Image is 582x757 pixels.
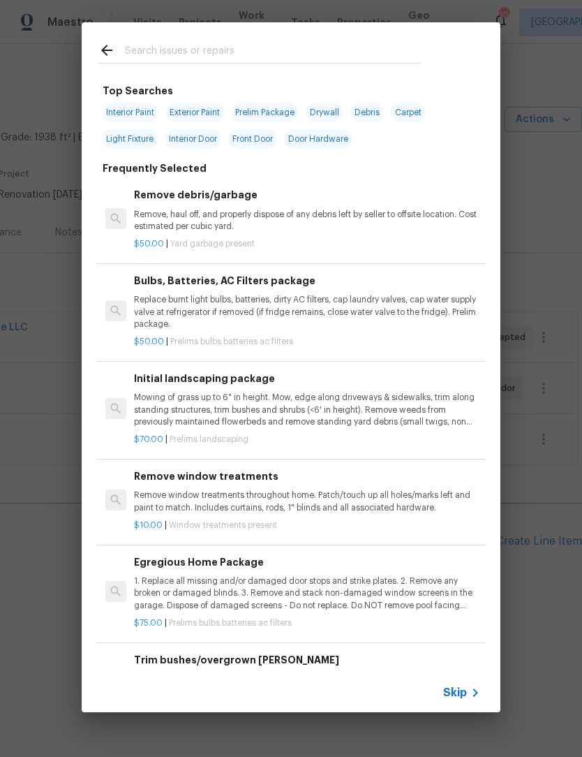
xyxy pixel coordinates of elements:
[165,103,224,122] span: Exterior Paint
[134,490,480,513] p: Remove window treatments throughout home. Patch/touch up all holes/marks left and paint to match....
[134,617,480,629] p: |
[231,103,299,122] span: Prelim Package
[134,435,163,443] span: $70.00
[134,619,163,627] span: $75.00
[391,103,426,122] span: Carpet
[170,240,255,248] span: Yard garbage present
[103,161,207,176] h6: Frequently Selected
[134,392,480,427] p: Mowing of grass up to 6" in height. Mow, edge along driveways & sidewalks, trim along standing st...
[170,435,248,443] span: Prelims landscaping
[102,103,158,122] span: Interior Paint
[134,469,480,484] h6: Remove window treatments
[102,129,158,149] span: Light Fixture
[134,187,480,203] h6: Remove debris/garbage
[134,209,480,233] p: Remove, haul off, and properly dispose of any debris left by seller to offsite location. Cost est...
[134,294,480,330] p: Replace burnt light bulbs, batteries, dirty AC filters, cap laundry valves, cap water supply valv...
[170,337,293,346] span: Prelims bulbs batteries ac filters
[125,42,421,63] input: Search issues or repairs
[134,371,480,386] h6: Initial landscaping package
[103,83,173,98] h6: Top Searches
[134,521,163,529] span: $10.00
[134,434,480,446] p: |
[169,521,277,529] span: Window treatments present
[134,520,480,531] p: |
[134,238,480,250] p: |
[134,273,480,288] h6: Bulbs, Batteries, AC Filters package
[134,240,164,248] span: $50.00
[228,129,277,149] span: Front Door
[350,103,384,122] span: Debris
[306,103,343,122] span: Drywall
[284,129,352,149] span: Door Hardware
[443,686,467,700] span: Skip
[134,652,480,668] h6: Trim bushes/overgrown [PERSON_NAME]
[169,619,292,627] span: Prelims bulbs batteries ac filters
[134,337,164,346] span: $50.00
[134,575,480,611] p: 1. Replace all missing and/or damaged door stops and strike plates. 2. Remove any broken or damag...
[165,129,221,149] span: Interior Door
[134,336,480,348] p: |
[134,554,480,570] h6: Egregious Home Package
